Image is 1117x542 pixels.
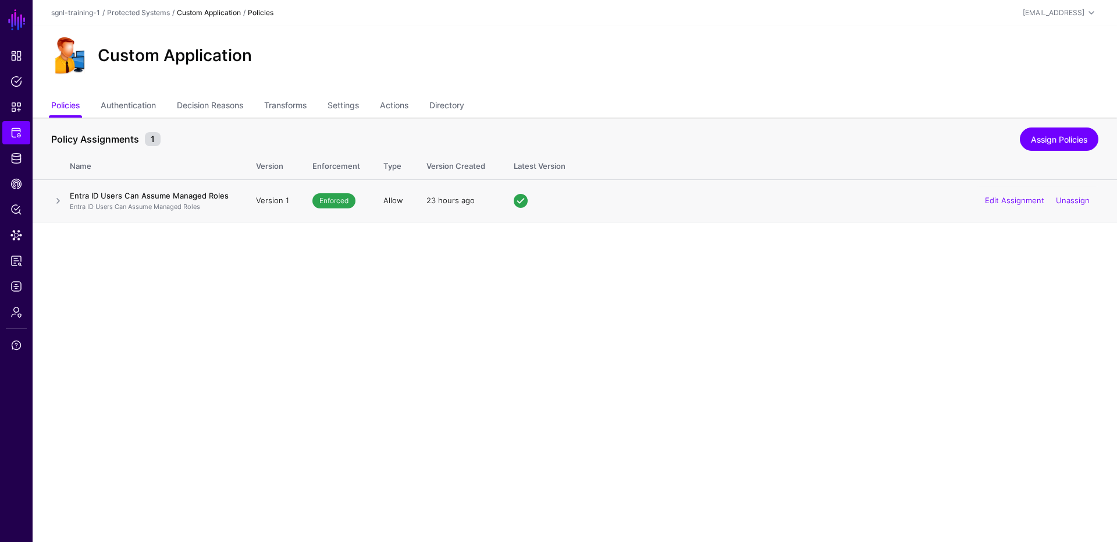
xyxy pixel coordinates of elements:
[2,121,30,144] a: Protected Systems
[429,95,464,118] a: Directory
[177,95,243,118] a: Decision Reasons
[70,202,233,212] p: Entra ID Users Can Assume Managed Roles
[2,95,30,119] a: Snippets
[170,8,177,18] div: /
[10,50,22,62] span: Dashboard
[372,179,415,222] td: Allow
[502,149,1117,179] th: Latest Version
[1020,127,1098,151] a: Assign Policies
[241,8,248,18] div: /
[264,95,307,118] a: Transforms
[10,339,22,351] span: Support
[98,46,252,66] h2: Custom Application
[10,255,22,267] span: Reports
[372,149,415,179] th: Type
[2,44,30,68] a: Dashboard
[328,95,359,118] a: Settings
[244,179,301,222] td: Version 1
[985,196,1044,205] a: Edit Assignment
[2,70,30,93] a: Policies
[70,149,244,179] th: Name
[70,190,233,201] h4: Entra ID Users Can Assume Managed Roles
[101,95,156,118] a: Authentication
[1056,196,1090,205] a: Unassign
[177,8,241,17] strong: Custom Application
[51,8,100,17] a: sgnl-training-1
[1023,8,1084,18] div: [EMAIL_ADDRESS]
[107,8,170,17] a: Protected Systems
[2,224,30,247] a: Data Lens
[51,95,80,118] a: Policies
[2,172,30,196] a: CAEP Hub
[10,306,22,318] span: Admin
[2,198,30,221] a: Policy Lens
[51,37,88,75] img: svg+xml;base64,PHN2ZyB3aWR0aD0iOTgiIGhlaWdodD0iMTIyIiB2aWV3Qm94PSIwIDAgOTggMTIyIiBmaWxsPSJub25lIi...
[248,8,273,17] strong: Policies
[2,249,30,272] a: Reports
[244,149,301,179] th: Version
[426,196,475,205] span: 23 hours ago
[10,204,22,215] span: Policy Lens
[2,300,30,324] a: Admin
[380,95,408,118] a: Actions
[10,229,22,241] span: Data Lens
[10,101,22,113] span: Snippets
[10,281,22,292] span: Logs
[10,153,22,164] span: Identity Data Fabric
[48,132,142,146] span: Policy Assignments
[10,127,22,139] span: Protected Systems
[10,178,22,190] span: CAEP Hub
[415,149,502,179] th: Version Created
[145,132,161,146] small: 1
[301,149,372,179] th: Enforcement
[312,193,355,208] span: Enforced
[10,76,22,87] span: Policies
[2,147,30,170] a: Identity Data Fabric
[100,8,107,18] div: /
[7,7,27,33] a: SGNL
[2,275,30,298] a: Logs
